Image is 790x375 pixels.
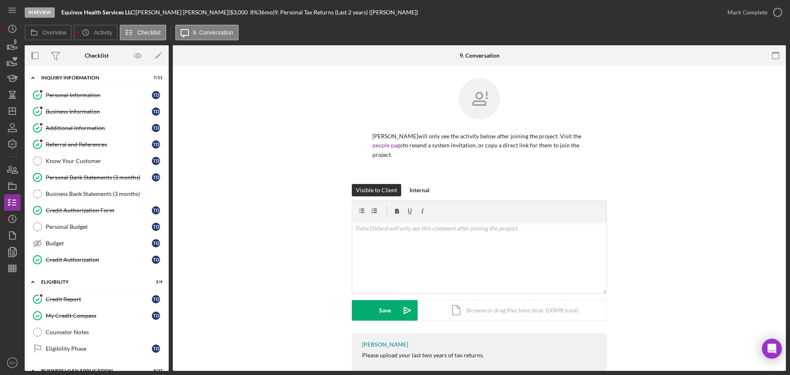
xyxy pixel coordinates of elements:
div: Credit Report [46,296,152,303]
button: Overview [25,25,72,40]
div: T D [152,124,160,132]
a: Additional InformationTD [29,120,165,136]
a: Know Your CustomerTD [29,153,165,169]
div: Budget [46,240,152,247]
button: SO [4,354,21,371]
div: In Review [25,7,55,18]
div: T D [152,312,160,320]
label: Activity [94,29,112,36]
div: ELIGIBILITY [41,280,142,284]
div: [PERSON_NAME] [PERSON_NAME] | [136,9,230,16]
a: people page [372,142,403,149]
div: T D [152,345,160,353]
div: Business Information [46,108,152,115]
a: Business Bank Statements (3 months) [29,186,165,202]
div: | 9. Personal Tax Returns (Last 2 years) ([PERSON_NAME]) [273,9,418,16]
span: $3,000 [230,9,248,16]
div: 8 % [250,9,258,16]
div: Save [379,300,391,321]
div: T D [152,295,160,303]
a: Credit Authorization FormTD [29,202,165,219]
text: SO [9,361,15,365]
a: Personal BudgetTD [29,219,165,235]
div: BUSINESS LOAN APPLICATION [41,368,142,373]
div: T D [152,239,160,247]
div: Open Intercom Messenger [762,339,782,359]
a: Personal Bank Statements (3 months)TD [29,169,165,186]
div: 36 mo [258,9,273,16]
a: Business InformationTD [29,103,165,120]
div: T D [152,91,160,99]
div: Please upload your last two years of tax returns. [362,352,484,359]
div: Personal Information [46,92,152,98]
a: Credit ReportTD [29,291,165,307]
p: [PERSON_NAME] will only see the activity below after joining the project. Visit the to resend a s... [372,132,586,159]
div: Mark Complete [727,4,767,21]
div: 2 / 4 [148,280,163,284]
div: [PERSON_NAME] [362,341,408,348]
button: Checklist [120,25,166,40]
div: Counselor Notes [46,329,164,335]
div: T D [152,173,160,182]
a: My Credit CompassTD [29,307,165,324]
label: Overview [42,29,66,36]
div: 8 / 27 [148,368,163,373]
div: 9. Conversation [460,52,500,59]
b: Equinox Health Services LLC [61,9,134,16]
a: Counselor Notes [29,324,165,340]
a: Credit AuthorizationTD [29,252,165,268]
a: Personal InformationTD [29,87,165,103]
div: Credit Authorization [46,256,152,263]
div: Personal Bank Statements (3 months) [46,174,152,181]
div: Credit Authorization Form [46,207,152,214]
button: Visible to Client [352,184,401,196]
div: T D [152,206,160,214]
div: T D [152,223,160,231]
button: Internal [405,184,434,196]
div: T D [152,157,160,165]
div: T D [152,256,160,264]
div: 7 / 11 [148,75,163,80]
div: Checklist [85,52,109,59]
a: Referral and ReferencesTD [29,136,165,153]
div: T D [152,140,160,149]
div: Internal [409,184,430,196]
label: 9. Conversation [193,29,233,36]
a: Eligibility PhaseTD [29,340,165,357]
div: Eligibility Phase [46,345,152,352]
div: | [61,9,136,16]
div: Visible to Client [356,184,397,196]
div: Referral and References [46,141,152,148]
button: 9. Conversation [175,25,239,40]
a: BudgetTD [29,235,165,252]
div: T D [152,107,160,116]
div: INQUIRY INFORMATION [41,75,142,80]
div: Know Your Customer [46,158,152,164]
div: My Credit Compass [46,312,152,319]
div: Personal Budget [46,224,152,230]
label: Checklist [137,29,161,36]
button: Mark Complete [719,4,786,21]
button: Activity [74,25,117,40]
div: Additional Information [46,125,152,131]
div: Business Bank Statements (3 months) [46,191,164,197]
button: Save [352,300,418,321]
